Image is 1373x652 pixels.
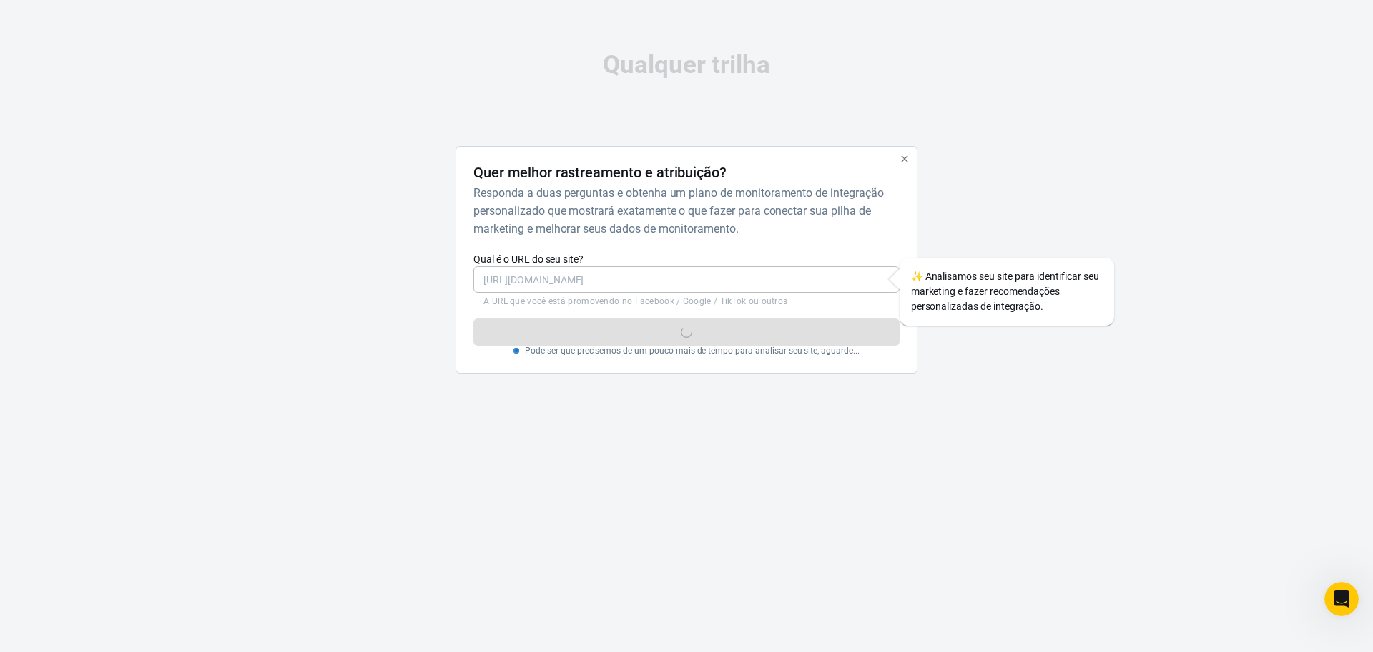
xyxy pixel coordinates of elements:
font: Quer melhor rastreamento e atribuição? [473,164,727,181]
font: A URL que você está promovendo no Facebook / Google / TikTok ou outros [483,296,787,306]
iframe: Chat ao vivo do Intercom [1324,582,1359,616]
font: Analisamos seu site para identificar seu marketing e fazer recomendações personalizadas de integr... [911,271,1099,312]
font: Qualquer trilha [603,50,770,79]
font: Qual é o URL do seu site? [473,253,584,265]
font: ✨ [911,271,923,282]
input: https://seusite.com/landing-page [473,266,899,293]
font: Pode ser que precisemos de um pouco mais de tempo para analisar seu site, aguarde... [525,346,860,356]
span: brilhos [911,271,923,282]
font: Responda a duas perguntas e obtenha um plano de monitoramento de integração personalizado que mos... [473,186,883,235]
